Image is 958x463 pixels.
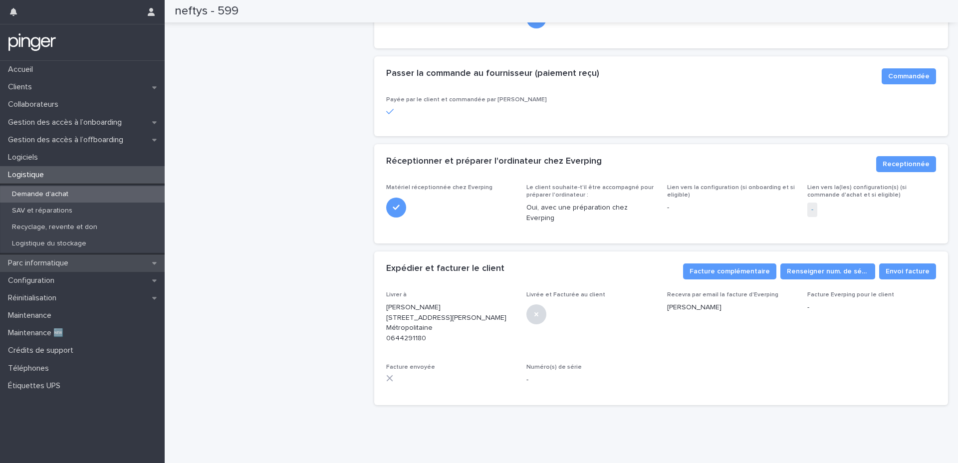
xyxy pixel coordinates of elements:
span: Facture Everping pour le client [807,292,894,298]
h2: Réceptionner et préparer l'ordinateur chez Everping [386,156,602,167]
span: Receptionnée [883,159,930,169]
p: Accueil [4,65,41,74]
p: - [667,203,796,213]
p: Étiquettes UPS [4,381,68,391]
span: Matériel réceptionnée chez Everping [386,185,492,191]
p: Gestion des accès à l’offboarding [4,135,131,145]
p: Configuration [4,276,62,285]
span: Lien vers la(les) configuration(s) (si commande d'achat et si eligible) [807,185,907,198]
span: Numéro(s) de série [526,364,582,370]
p: Crédits de support [4,346,81,355]
button: Facture complémentaire [683,263,776,279]
p: Clients [4,82,40,92]
p: Oui, avec une préparation chez Everping [526,203,655,224]
p: Demande d'achat [4,190,76,199]
a: - [811,205,813,215]
span: Le client souhaite-t'il être accompagné pour préparer l'ordinateur : [526,185,654,198]
p: Parc informatique [4,258,76,268]
span: Facture envoyée [386,364,435,370]
p: Téléphones [4,364,57,373]
span: Recevra par email la facture d'Everping [667,292,778,298]
span: Livrée et Facturée au client [526,292,605,298]
img: mTgBEunGTSyRkCgitkcU [8,32,56,52]
span: Envoi facture [886,266,930,276]
button: Receptionnée [876,156,936,172]
p: Collaborateurs [4,100,66,109]
span: Renseigner num. de série [787,266,869,276]
p: Maintenance 🆕 [4,328,71,338]
p: Recyclage, revente et don [4,223,105,231]
button: Envoi facture [879,263,936,279]
button: Renseigner num. de série [780,263,875,279]
p: [PERSON_NAME] [667,302,796,313]
p: [PERSON_NAME] [STREET_ADDRESS][PERSON_NAME] Métropolitaine 0644291180 [386,302,515,344]
p: Maintenance [4,311,59,320]
h2: Passer la commande au fournisseur (paiement reçu) [386,68,599,79]
h2: neftys - 599 [175,4,239,18]
p: - [526,375,655,385]
p: Logistique du stockage [4,239,94,248]
span: Lien vers la configuration (si onboarding et si eligible) [667,185,795,198]
h2: Expédier et facturer le client [386,263,504,274]
button: Commandée [882,68,936,84]
span: Facture complémentaire [690,266,770,276]
span: Commandée [888,71,930,81]
p: Logistique [4,170,52,180]
p: - [807,302,936,313]
p: Réinitialisation [4,293,64,303]
p: SAV et réparations [4,207,80,215]
p: Logiciels [4,153,46,162]
span: Payée par le client et commandée par [PERSON_NAME] [386,97,547,103]
span: Livrer à [386,292,407,298]
p: Gestion des accès à l’onboarding [4,118,130,127]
